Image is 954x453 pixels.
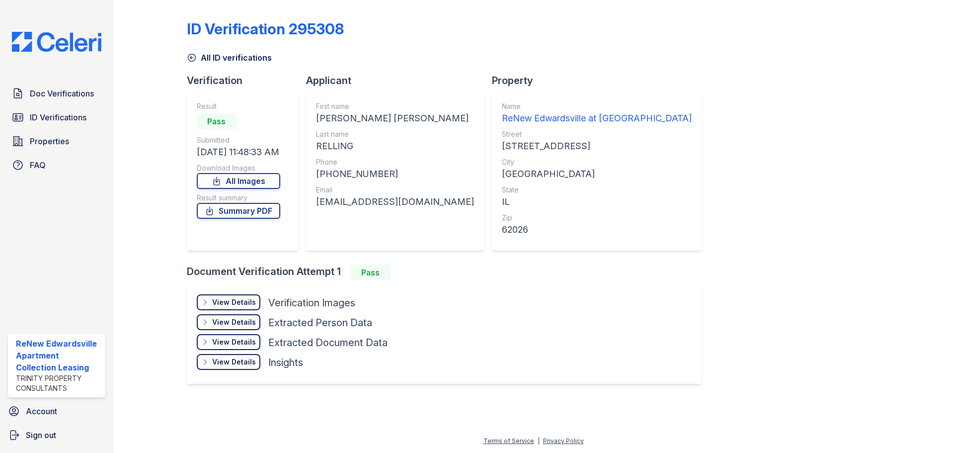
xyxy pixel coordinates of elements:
div: City [502,157,692,167]
a: Summary PDF [197,203,280,219]
a: Properties [8,131,105,151]
span: Sign out [26,429,56,441]
a: Account [4,401,109,421]
div: IL [502,195,692,209]
div: View Details [212,297,256,307]
div: Last name [316,129,474,139]
div: | [538,437,540,445]
div: Download Images [197,163,280,173]
div: [PERSON_NAME] [PERSON_NAME] [316,111,474,125]
div: Document Verification Attempt 1 [187,265,710,280]
img: CE_Logo_Blue-a8612792a0a2168367f1c8372b55b34899dd931a85d93a1a3d3e32e68fde9ad4.png [4,32,109,52]
div: Verification Images [268,296,355,310]
div: Email [316,185,474,195]
a: FAQ [8,155,105,175]
a: Name ReNew Edwardsville at [GEOGRAPHIC_DATA] [502,101,692,125]
div: Property [492,74,710,88]
div: Street [502,129,692,139]
div: ReNew Edwardsville Apartment Collection Leasing [16,338,101,373]
div: Pass [351,265,391,280]
div: Applicant [306,74,492,88]
div: RELLING [316,139,474,153]
div: Submitted [197,135,280,145]
div: View Details [212,337,256,347]
span: FAQ [30,159,46,171]
div: Zip [502,213,692,223]
div: ID Verification 295308 [187,20,344,38]
a: Doc Verifications [8,84,105,103]
div: View Details [212,317,256,327]
div: [PHONE_NUMBER] [316,167,474,181]
div: Insights [268,356,303,369]
div: Extracted Person Data [268,316,372,330]
div: Phone [316,157,474,167]
div: [STREET_ADDRESS] [502,139,692,153]
div: Extracted Document Data [268,336,388,350]
a: Privacy Policy [543,437,584,445]
div: State [502,185,692,195]
span: Doc Verifications [30,88,94,99]
div: Pass [197,113,237,129]
span: Properties [30,135,69,147]
div: Result summary [197,193,280,203]
div: Name [502,101,692,111]
div: First name [316,101,474,111]
div: Verification [187,74,306,88]
div: ReNew Edwardsville at [GEOGRAPHIC_DATA] [502,111,692,125]
span: ID Verifications [30,111,86,123]
div: [GEOGRAPHIC_DATA] [502,167,692,181]
a: Terms of Service [483,437,534,445]
a: ID Verifications [8,107,105,127]
span: Account [26,405,57,417]
div: View Details [212,357,256,367]
div: [DATE] 11:48:33 AM [197,145,280,159]
div: 62026 [502,223,692,237]
a: All Images [197,173,280,189]
a: Sign out [4,425,109,445]
div: Result [197,101,280,111]
a: All ID verifications [187,52,272,64]
div: [EMAIL_ADDRESS][DOMAIN_NAME] [316,195,474,209]
div: Trinity Property Consultants [16,373,101,393]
